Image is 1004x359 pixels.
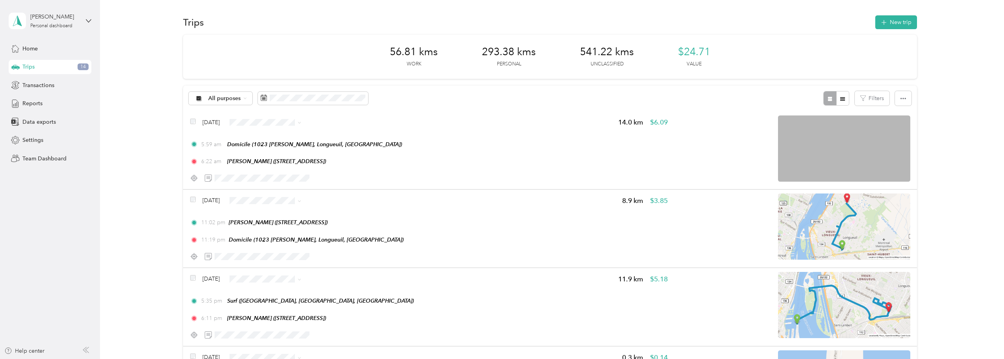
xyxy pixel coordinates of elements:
[4,347,44,355] button: Help center
[229,236,404,243] span: Domicile (1023 [PERSON_NAME], Longueuil, [GEOGRAPHIC_DATA])
[580,46,634,58] span: 541.22 kms
[183,18,204,26] h1: Trips
[201,297,224,305] span: 5:35 pm
[778,272,910,338] img: minimap
[22,81,54,89] span: Transactions
[201,157,224,166] span: 6:22 am
[208,96,241,101] span: All purposes
[678,46,710,58] span: $24.71
[618,117,643,127] span: 14.0 km
[497,61,521,68] p: Personal
[22,45,38,53] span: Home
[227,141,402,147] span: Domicile (1023 [PERSON_NAME], Longueuil, [GEOGRAPHIC_DATA])
[22,118,56,126] span: Data exports
[390,46,438,58] span: 56.81 kms
[202,275,220,283] span: [DATE]
[201,314,224,322] span: 6:11 pm
[960,315,1004,359] iframe: Everlance-gr Chat Button Frame
[482,46,536,58] span: 293.38 kms
[407,61,421,68] p: Work
[687,61,702,68] p: Value
[202,118,220,126] span: [DATE]
[227,315,326,321] span: [PERSON_NAME] ([STREET_ADDRESS])
[201,218,225,227] span: 11:02 pm
[22,63,35,71] span: Trips
[591,61,624,68] p: Unclassified
[650,274,668,284] span: $5.18
[30,13,80,21] div: [PERSON_NAME]
[78,63,89,71] span: 14
[855,91,889,106] button: Filters
[650,196,668,206] span: $3.85
[201,236,225,244] span: 11:19 pm
[22,154,67,163] span: Team Dashboard
[202,196,220,205] span: [DATE]
[875,15,917,29] button: New trip
[22,136,43,144] span: Settings
[618,274,643,284] span: 11.9 km
[622,196,643,206] span: 8.9 km
[227,298,414,304] span: Surf ([GEOGRAPHIC_DATA], [GEOGRAPHIC_DATA], [GEOGRAPHIC_DATA])
[778,115,910,182] img: minimap
[227,158,326,164] span: [PERSON_NAME] ([STREET_ADDRESS])
[30,24,72,28] div: Personal dashboard
[778,193,910,260] img: minimap
[22,99,43,108] span: Reports
[650,117,668,127] span: $6.09
[201,140,224,149] span: 5:59 am
[229,219,328,225] span: [PERSON_NAME] ([STREET_ADDRESS])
